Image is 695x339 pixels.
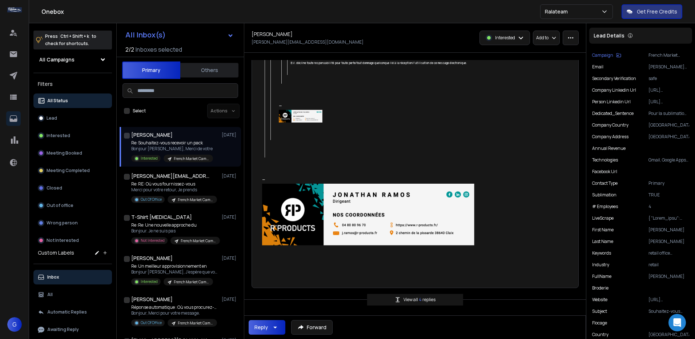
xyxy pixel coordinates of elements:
[141,279,158,284] p: Interested
[33,287,112,302] button: All
[33,305,112,319] button: Automatic Replies
[33,322,112,337] button: Awaiting Reply
[33,233,112,248] button: Not Interested
[47,115,57,121] p: Lead
[648,76,689,81] p: safe
[141,238,165,243] p: Not Interested
[131,222,218,228] p: Re :Re: Une nouvelle approche du
[279,101,282,109] span: --
[174,279,209,285] p: French Market Campaign | Group A | Ralateam | Max 2 per Company
[592,320,607,326] p: Flocage
[41,7,540,16] h1: Onebox
[592,239,613,244] p: Last Name
[47,185,62,191] p: Closed
[648,250,689,256] p: retail office equipment, textile, custom clothing, vehicle branding, personalized promotional ite...
[47,238,79,243] p: Not Interested
[47,327,79,332] p: Awaiting Reply
[592,134,628,140] p: Company Address
[131,146,213,152] p: Bonjour [PERSON_NAME], Merci de votre
[592,227,614,233] p: First Name
[592,169,617,175] p: Facebook Url
[592,87,636,93] p: Company Linkedin Url
[495,35,515,41] p: Interested
[648,111,689,116] p: Pour la sublimation je peux vous proposer le t-shirt TR010, le polo AQ001 ou le t-shirt sport JC001
[131,304,218,310] p: Réponse automatique : Où vous procurez-vous
[33,198,112,213] button: Out of office
[592,122,628,128] p: Company Country
[136,45,182,54] h3: Inboxes selected
[7,317,22,332] button: G
[249,320,285,335] button: Reply
[131,310,218,316] p: Bonjour, Merci pour votre message.
[592,285,608,291] p: Broderie
[592,64,603,70] p: Email
[38,249,74,256] h3: Custom Labels
[131,131,173,139] h1: [PERSON_NAME]
[403,297,435,303] p: View all replies
[33,163,112,178] button: Meeting Completed
[33,128,112,143] button: Interested
[47,292,53,298] p: All
[592,111,634,116] p: Dedicated_Sentence
[47,203,73,208] p: Out of office
[33,270,112,284] button: Inbox
[122,61,180,79] button: Primary
[592,332,608,338] p: Country
[178,320,213,326] p: French Market Campaign | Group A | Ralateam | Max 2 per Company
[648,308,689,314] p: Souhaitez-vous recevoir un pack échantillons pour votre prochain projet?
[133,108,146,114] label: Select
[648,215,689,221] p: { "Lorem_ipsu": "Dolorsit", "Amet_cons": "Adipi", "Elitsedd": "Eiusmodte \i59u8 L\e4252Dolorema",...
[592,99,631,105] p: Person Linkedin Url
[222,132,238,138] p: [DATE]
[648,192,689,198] p: TRUE
[222,173,238,179] p: [DATE]
[592,308,607,314] p: Subject
[648,99,689,105] p: [URL][DOMAIN_NAME][PERSON_NAME]
[254,324,268,331] div: Reply
[648,157,689,163] p: Gmail, Google Apps, Mobile Friendly, Apache, Google Tag Manager, Google Font API, [DOMAIN_NAME]
[592,297,607,303] p: website
[141,156,158,161] p: Interested
[545,8,571,15] p: Ralateam
[592,52,621,58] button: Campaign
[592,215,614,221] p: LiveScrape
[592,157,618,163] p: Technologies
[592,76,636,81] p: Secondary Verification
[174,156,209,161] p: French Market Campaign | Group A | Ralateam | Max 2 per Company
[668,314,686,331] div: Open Intercom Messenger
[592,180,618,186] p: Contact Type
[33,52,112,67] button: All Campaigns
[252,31,293,38] h1: [PERSON_NAME]
[47,220,78,226] p: Wrong person
[131,228,218,234] p: Bonjour. Je ne suis pas
[622,4,682,19] button: Get Free Credits
[262,175,265,183] span: --
[252,39,363,45] p: [PERSON_NAME][EMAIL_ADDRESS][DOMAIN_NAME]
[33,181,112,195] button: Closed
[120,28,240,42] button: All Inbox(s)
[180,62,238,78] button: Others
[592,145,626,151] p: Annual Revenue
[592,274,611,279] p: FullName
[125,45,134,54] span: 2 / 2
[648,274,689,279] p: [PERSON_NAME]
[592,192,616,198] p: Sublimation
[131,187,217,193] p: Merci pour votre retour, Je prends
[592,52,613,58] p: Campaign
[131,296,173,303] h1: [PERSON_NAME]
[131,181,217,187] p: Re: RE: Où vous fournissez-vous
[594,32,624,39] p: Lead Details
[592,262,609,268] p: Industry
[648,239,689,244] p: [PERSON_NAME]
[33,93,112,108] button: All Status
[33,79,112,89] h3: Filters
[648,52,689,58] p: French Market Campaign | Group A | Ralateam | Max 2 per Company
[125,31,166,39] h1: All Inbox(s)
[131,214,192,221] h1: T-Shirt [MEDICAL_DATA]
[47,168,90,174] p: Meeting Completed
[419,296,422,303] span: 4
[131,140,213,146] p: Re: Souhaitez-vous recevoir un pack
